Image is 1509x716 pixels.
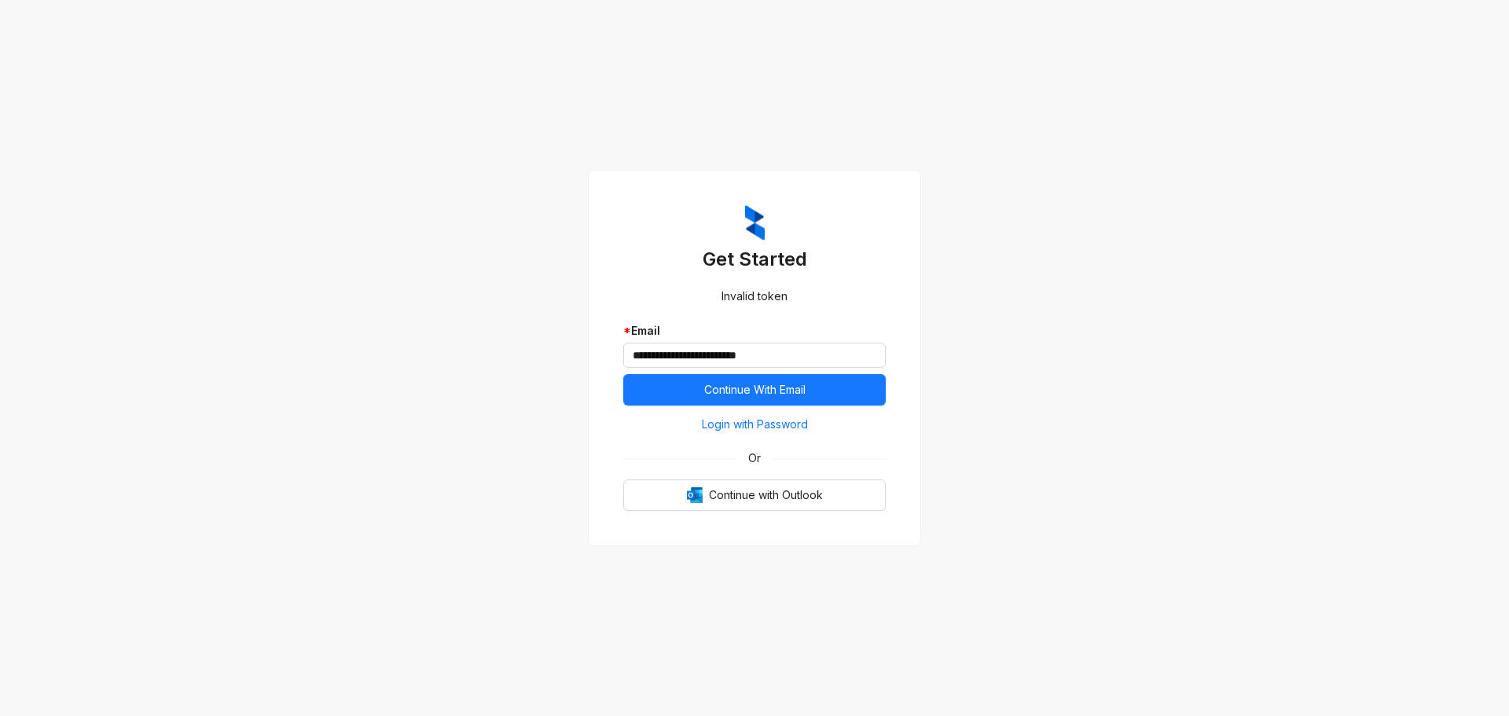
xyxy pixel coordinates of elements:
button: Login with Password [623,412,886,437]
span: Login with Password [702,416,808,433]
img: ZumaIcon [745,205,765,241]
span: Continue With Email [704,381,806,398]
div: Email [623,322,886,340]
div: Invalid token [623,288,886,305]
img: Outlook [687,487,703,503]
button: OutlookContinue with Outlook [623,479,886,511]
button: Continue With Email [623,374,886,406]
h3: Get Started [623,247,886,272]
span: Or [737,450,772,467]
span: Continue with Outlook [709,487,823,504]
